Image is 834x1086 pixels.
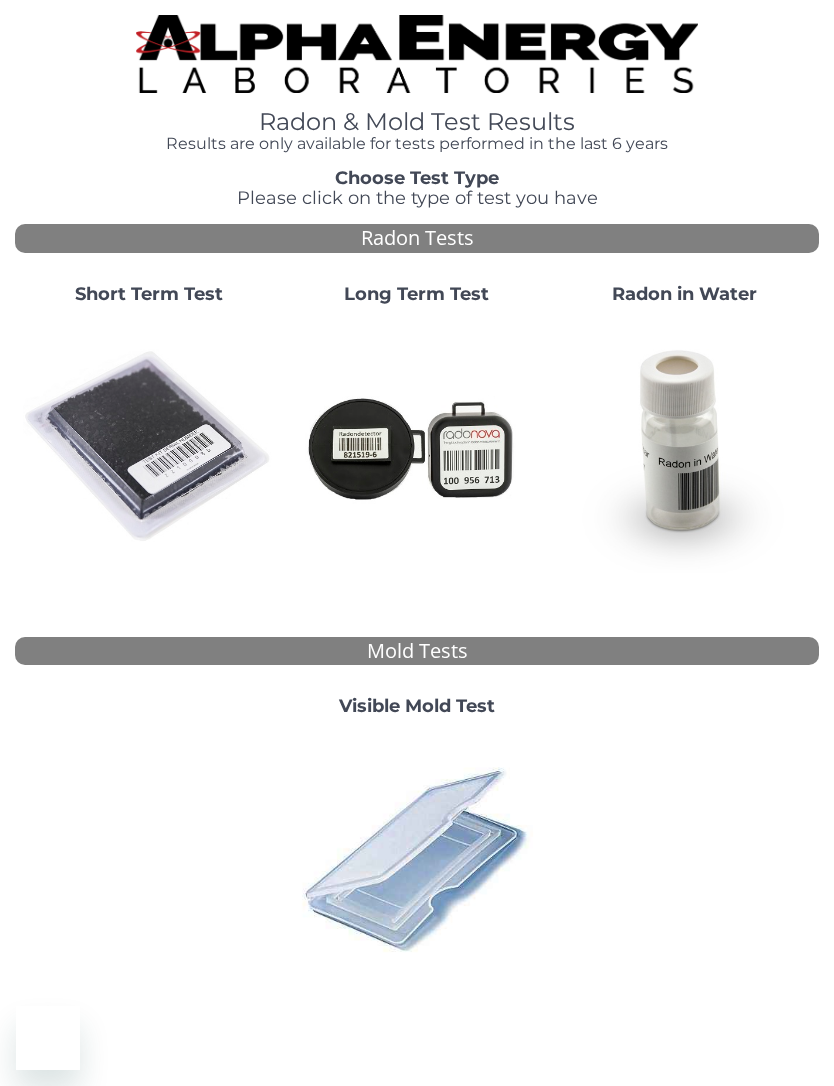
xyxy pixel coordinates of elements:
h4: Results are only available for tests performed in the last 6 years [136,135,699,153]
span: Please click on the type of test you have [237,187,598,209]
strong: Choose Test Type [335,167,499,189]
strong: Visible Mold Test [339,695,495,717]
img: Radtrak2vsRadtrak3.jpg [291,321,543,573]
div: Mold Tests [15,637,819,666]
h1: Radon & Mold Test Results [136,109,699,135]
iframe: Button to launch messaging window [16,1006,80,1070]
strong: Short Term Test [75,283,223,305]
img: ShortTerm.jpg [23,321,275,573]
img: TightCrop.jpg [136,15,699,93]
img: RadoninWater.jpg [559,321,811,573]
div: Radon Tests [15,224,819,253]
img: PI42764010.jpg [291,733,543,985]
strong: Long Term Test [344,283,489,305]
strong: Radon in Water [612,283,757,305]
